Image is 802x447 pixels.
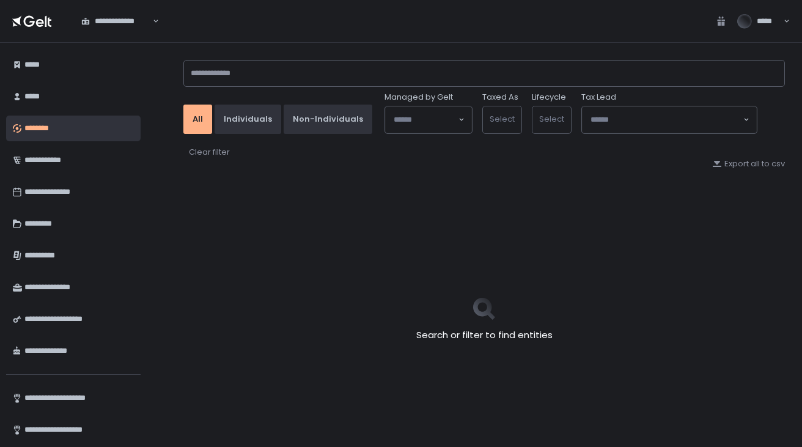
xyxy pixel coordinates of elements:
span: Select [539,113,564,125]
span: Select [490,113,515,125]
div: Search for option [385,106,472,133]
div: Non-Individuals [293,114,363,125]
input: Search for option [394,114,457,126]
span: Managed by Gelt [384,92,453,103]
button: Non-Individuals [284,105,372,134]
label: Lifecycle [532,92,566,103]
button: Individuals [215,105,281,134]
label: Taxed As [482,92,518,103]
button: All [183,105,212,134]
div: All [193,114,203,125]
input: Search for option [151,15,152,28]
button: Export all to csv [712,158,785,169]
div: Search for option [582,106,757,133]
span: Tax Lead [581,92,616,103]
input: Search for option [590,114,742,126]
div: Individuals [224,114,272,125]
div: Search for option [73,9,159,34]
div: Clear filter [189,147,230,158]
button: Clear filter [188,146,230,158]
h2: Search or filter to find entities [416,328,553,342]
